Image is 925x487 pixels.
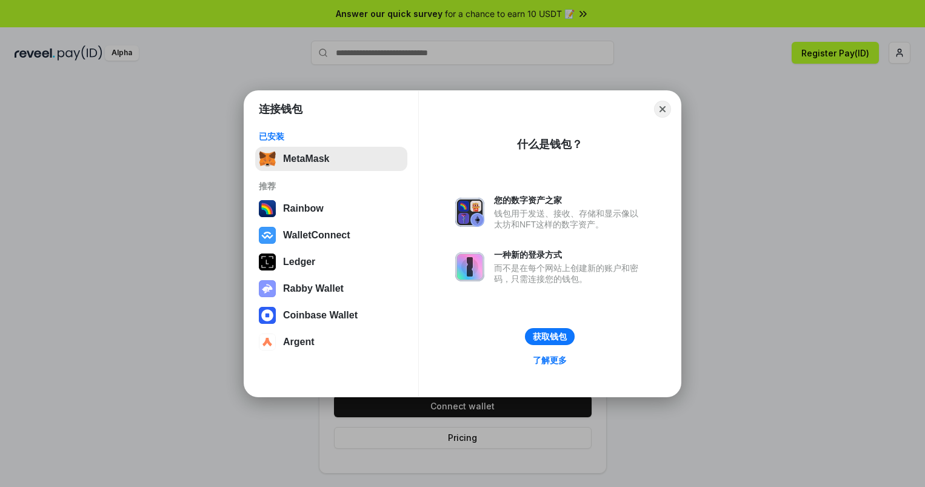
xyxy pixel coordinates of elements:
img: svg+xml,%3Csvg%20xmlns%3D%22http%3A%2F%2Fwww.w3.org%2F2000%2Fsvg%22%20width%3D%2228%22%20height%3... [259,254,276,270]
img: svg+xml,%3Csvg%20width%3D%22120%22%20height%3D%22120%22%20viewBox%3D%220%200%20120%20120%22%20fil... [259,200,276,217]
div: Ledger [283,257,315,267]
div: 什么是钱包？ [517,137,583,152]
div: 您的数字资产之家 [494,195,644,206]
div: Coinbase Wallet [283,310,358,321]
img: svg+xml,%3Csvg%20xmlns%3D%22http%3A%2F%2Fwww.w3.org%2F2000%2Fsvg%22%20fill%3D%22none%22%20viewBox... [259,280,276,297]
img: svg+xml,%3Csvg%20width%3D%2228%22%20height%3D%2228%22%20viewBox%3D%220%200%2028%2028%22%20fill%3D... [259,227,276,244]
div: 一种新的登录方式 [494,249,644,260]
button: Rainbow [255,196,407,221]
button: 获取钱包 [525,328,575,345]
div: 已安装 [259,131,404,142]
button: Argent [255,330,407,354]
button: Close [654,101,671,118]
button: Rabby Wallet [255,277,407,301]
div: Rainbow [283,203,324,214]
img: svg+xml,%3Csvg%20width%3D%2228%22%20height%3D%2228%22%20viewBox%3D%220%200%2028%2028%22%20fill%3D... [259,307,276,324]
button: Coinbase Wallet [255,303,407,327]
div: 推荐 [259,181,404,192]
div: Rabby Wallet [283,283,344,294]
img: svg+xml,%3Csvg%20xmlns%3D%22http%3A%2F%2Fwww.w3.org%2F2000%2Fsvg%22%20fill%3D%22none%22%20viewBox... [455,252,484,281]
div: 而不是在每个网站上创建新的账户和密码，只需连接您的钱包。 [494,263,644,284]
div: 钱包用于发送、接收、存储和显示像以太坊和NFT这样的数字资产。 [494,208,644,230]
img: svg+xml,%3Csvg%20width%3D%2228%22%20height%3D%2228%22%20viewBox%3D%220%200%2028%2028%22%20fill%3D... [259,334,276,351]
div: Argent [283,337,315,348]
button: Ledger [255,250,407,274]
a: 了解更多 [526,352,574,368]
button: MetaMask [255,147,407,171]
img: svg+xml,%3Csvg%20fill%3D%22none%22%20height%3D%2233%22%20viewBox%3D%220%200%2035%2033%22%20width%... [259,150,276,167]
div: 获取钱包 [533,331,567,342]
div: WalletConnect [283,230,350,241]
img: svg+xml,%3Csvg%20xmlns%3D%22http%3A%2F%2Fwww.w3.org%2F2000%2Fsvg%22%20fill%3D%22none%22%20viewBox... [455,198,484,227]
h1: 连接钱包 [259,102,302,116]
button: WalletConnect [255,223,407,247]
div: MetaMask [283,153,329,164]
div: 了解更多 [533,355,567,366]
